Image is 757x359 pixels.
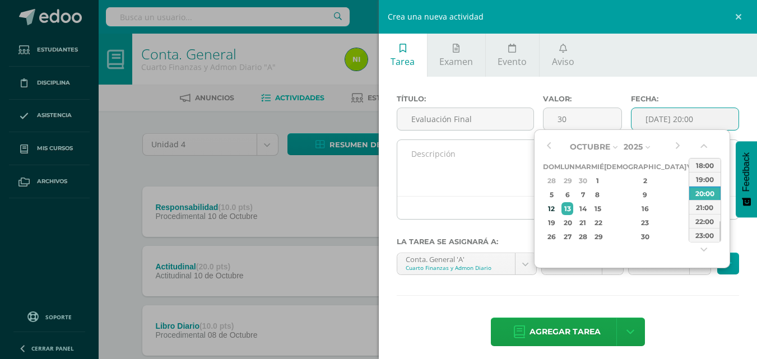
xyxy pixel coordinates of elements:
th: Lun [560,160,575,174]
th: Mié [591,160,604,174]
div: 1 [592,174,602,187]
div: 19 [545,216,559,229]
div: 31 [688,230,698,243]
div: 14 [577,202,589,215]
span: Evento [498,55,527,68]
div: 13 [561,202,573,215]
div: 6 [561,188,573,201]
div: 8 [592,188,602,201]
div: 19:00 [689,172,721,186]
span: Aviso [552,55,574,68]
div: 27 [561,230,573,243]
div: 22 [592,216,602,229]
div: 30 [577,174,589,187]
th: Mar [575,160,591,174]
div: 24 [688,216,698,229]
div: 30 [612,230,679,243]
div: 15 [592,202,602,215]
a: Evento [486,34,539,77]
div: 26 [545,230,559,243]
a: Tarea [379,34,427,77]
div: 17 [688,202,698,215]
div: 7 [577,188,589,201]
div: 10 [688,188,698,201]
input: Título [397,108,533,130]
span: Agregar tarea [530,318,601,346]
div: 20:00 [689,186,721,200]
div: 21:00 [689,200,721,214]
label: Fecha: [631,95,739,103]
div: Cuarto Finanzas y Admon Diario [406,264,507,272]
div: 20 [561,216,573,229]
div: 16 [612,202,679,215]
div: 23 [612,216,679,229]
span: 2025 [624,142,643,152]
div: 29 [561,174,573,187]
div: 21 [577,216,589,229]
div: 29 [592,230,602,243]
th: Dom [543,160,560,174]
label: Valor: [543,95,622,103]
a: Aviso [540,34,586,77]
a: Examen [428,34,485,77]
div: 3 [688,174,698,187]
div: 2 [612,174,679,187]
div: Conta. General 'A' [406,253,507,264]
div: 28 [577,230,589,243]
div: 12 [545,202,559,215]
div: 23:00 [689,228,721,242]
div: 28 [545,174,559,187]
a: Conta. General 'A'Cuarto Finanzas y Admon Diario [397,253,536,274]
th: [DEMOGRAPHIC_DATA] [604,160,686,174]
span: Tarea [391,55,415,68]
button: Feedback - Mostrar encuesta [736,141,757,217]
div: 5 [545,188,559,201]
div: 22:00 [689,214,721,228]
span: Octubre [570,142,610,152]
div: 9 [612,188,679,201]
input: Fecha de entrega [631,108,739,130]
div: 18:00 [689,158,721,172]
th: Vie [686,160,699,174]
label: Título: [397,95,534,103]
input: Puntos máximos [544,108,621,130]
span: Examen [439,55,473,68]
label: La tarea se asignará a: [397,237,740,246]
span: Feedback [741,152,751,192]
